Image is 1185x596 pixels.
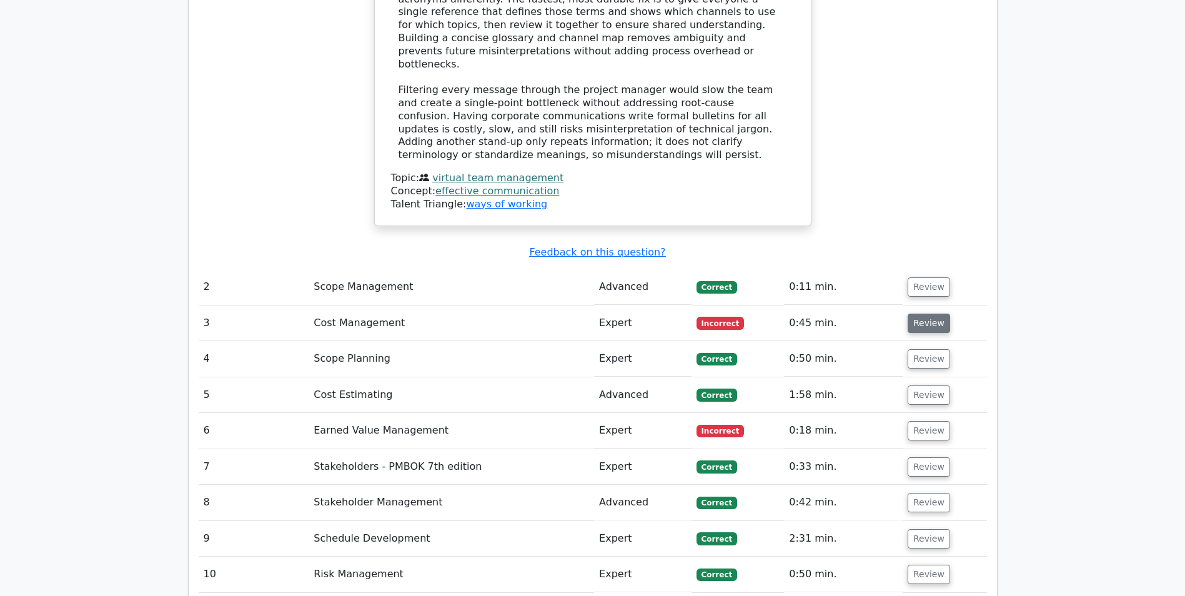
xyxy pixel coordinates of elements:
td: 0:33 min. [784,449,903,485]
td: Expert [594,305,692,341]
button: Review [908,493,950,512]
td: 4 [199,341,309,377]
div: Topic: [391,172,795,185]
button: Review [908,529,950,549]
td: Stakeholders - PMBOK 7th edition [309,449,594,485]
a: Feedback on this question? [529,246,665,258]
td: Risk Management [309,557,594,592]
button: Review [908,277,950,297]
td: 2 [199,269,309,305]
button: Review [908,457,950,477]
td: 7 [199,449,309,485]
td: Cost Management [309,305,594,341]
a: effective communication [435,185,559,197]
td: Expert [594,449,692,485]
button: Review [908,314,950,333]
td: Expert [594,341,692,377]
a: ways of working [466,198,547,210]
td: 0:11 min. [784,269,903,305]
td: Stakeholder Management [309,485,594,520]
td: 2:31 min. [784,521,903,557]
td: 9 [199,521,309,557]
td: Schedule Development [309,521,594,557]
span: Correct [697,497,737,509]
a: virtual team management [432,172,563,184]
td: 0:45 min. [784,305,903,341]
td: 5 [199,377,309,413]
td: 0:18 min. [784,413,903,449]
td: 3 [199,305,309,341]
td: 0:42 min. [784,485,903,520]
span: Correct [697,281,737,294]
td: Advanced [594,485,692,520]
td: 8 [199,485,309,520]
td: Scope Planning [309,341,594,377]
span: Correct [697,532,737,545]
button: Review [908,349,950,369]
td: 1:58 min. [784,377,903,413]
div: Concept: [391,185,795,198]
td: Cost Estimating [309,377,594,413]
button: Review [908,565,950,584]
span: Incorrect [697,317,745,329]
button: Review [908,385,950,405]
span: Correct [697,353,737,365]
td: Scope Management [309,269,594,305]
td: Expert [594,521,692,557]
td: Earned Value Management [309,413,594,449]
td: Expert [594,557,692,592]
span: Correct [697,460,737,473]
td: 6 [199,413,309,449]
td: 0:50 min. [784,341,903,377]
div: Talent Triangle: [391,172,795,211]
td: Expert [594,413,692,449]
td: 10 [199,557,309,592]
span: Correct [697,569,737,581]
button: Review [908,421,950,440]
span: Correct [697,389,737,401]
td: 0:50 min. [784,557,903,592]
td: Advanced [594,377,692,413]
td: Advanced [594,269,692,305]
span: Incorrect [697,425,745,437]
